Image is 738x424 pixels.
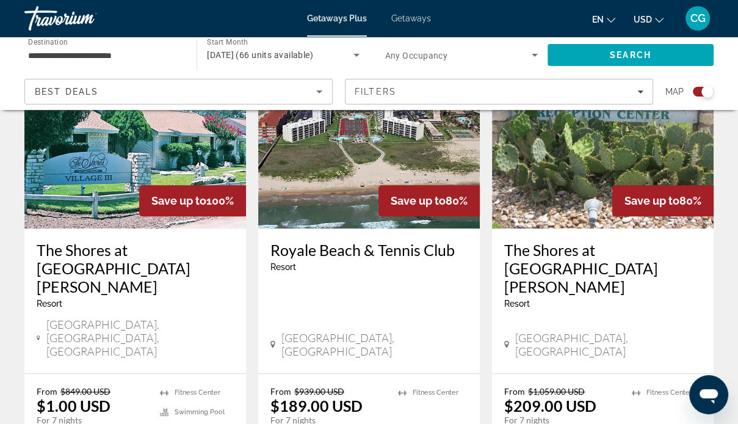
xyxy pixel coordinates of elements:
[37,241,234,296] a: The Shores at [GEOGRAPHIC_DATA][PERSON_NAME]
[515,331,701,358] span: [GEOGRAPHIC_DATA], [GEOGRAPHIC_DATA]
[378,185,480,216] div: 80%
[307,13,367,23] a: Getaways Plus
[258,33,480,228] img: Royale Beach & Tennis Club
[528,386,585,397] span: $1,059.00 USD
[37,397,110,415] p: $1.00 USD
[270,386,291,397] span: From
[28,48,181,63] input: Select destination
[175,389,220,397] span: Fitness Center
[24,2,147,34] a: Travorium
[413,389,458,397] span: Fitness Center
[294,386,344,397] span: $939.00 USD
[492,33,714,228] img: The Shores at Lake Travis
[504,397,596,415] p: $209.00 USD
[345,79,653,104] button: Filters
[270,241,468,259] a: Royale Beach & Tennis Club
[207,38,248,46] span: Start Month
[35,84,322,99] mat-select: Sort by
[355,87,396,97] span: Filters
[690,12,706,24] span: CG
[37,386,57,397] span: From
[504,299,530,309] span: Resort
[624,194,679,207] span: Save up to
[612,185,714,216] div: 80%
[37,299,62,309] span: Resort
[385,51,448,60] span: Any Occupancy
[665,83,684,100] span: Map
[151,194,206,207] span: Save up to
[35,87,98,97] span: Best Deals
[504,241,701,296] a: The Shores at [GEOGRAPHIC_DATA][PERSON_NAME]
[175,408,225,416] span: Swimming Pool
[592,15,604,24] span: en
[391,13,431,23] a: Getaways
[60,386,110,397] span: $849.00 USD
[634,15,652,24] span: USD
[646,389,692,397] span: Fitness Center
[504,386,525,397] span: From
[139,185,246,216] div: 100%
[24,33,246,228] img: The Shores at Lake Travis
[207,50,313,60] span: [DATE] (66 units available)
[610,50,651,60] span: Search
[548,44,714,66] button: Search
[682,5,714,31] button: User Menu
[28,37,68,46] span: Destination
[281,331,468,358] span: [GEOGRAPHIC_DATA], [GEOGRAPHIC_DATA]
[592,10,615,28] button: Change language
[391,194,446,207] span: Save up to
[634,10,664,28] button: Change currency
[270,397,363,415] p: $189.00 USD
[689,375,728,414] iframe: Button to launch messaging window
[46,318,234,358] span: [GEOGRAPHIC_DATA], [GEOGRAPHIC_DATA], [GEOGRAPHIC_DATA]
[270,262,296,272] span: Resort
